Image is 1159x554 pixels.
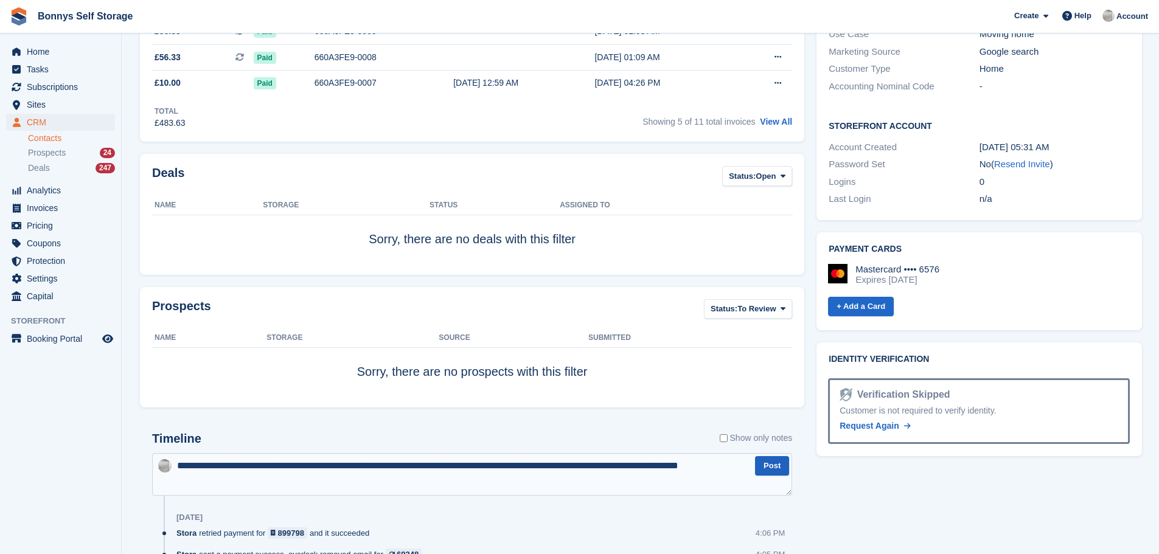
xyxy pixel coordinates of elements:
div: Accounting Nominal Code [829,80,979,94]
th: Name [152,328,266,348]
span: Coupons [27,235,100,252]
span: Status: [729,170,756,182]
button: Status: To Review [704,299,792,319]
span: To Review [737,303,776,315]
span: Stora [176,527,197,539]
div: 247 [96,163,115,173]
h2: Identity verification [829,355,1130,364]
th: Source [439,328,588,348]
a: Request Again [840,420,910,432]
h2: Deals [152,166,184,189]
a: menu [6,96,115,113]
div: 660A3FE9-0007 [315,77,453,89]
span: Open [756,170,776,182]
button: Post [755,456,789,476]
span: ( ) [991,159,1053,169]
a: menu [6,199,115,216]
div: [DATE] 01:09 AM [594,51,737,64]
a: menu [6,43,115,60]
a: View All [760,117,792,126]
th: Submitted [588,328,792,348]
span: Settings [27,270,100,287]
div: Mastercard •••• 6576 [855,264,939,275]
a: Prospects 24 [28,147,115,159]
div: No [980,158,1130,171]
button: Status: Open [722,166,792,186]
div: Use Case [829,27,979,41]
h2: Payment cards [829,244,1130,254]
th: Status [430,196,560,215]
label: Show only notes [720,432,793,445]
div: Last Login [829,192,979,206]
div: 660A3FE9-0008 [315,51,453,64]
span: Prospects [28,147,66,159]
span: Status: [711,303,737,315]
span: Paid [254,52,276,64]
a: menu [6,182,115,199]
a: Bonnys Self Storage [33,6,137,26]
span: Paid [254,77,276,89]
a: Contacts [28,133,115,144]
input: Show only notes [720,432,728,445]
h2: Prospects [152,299,211,322]
span: Deals [28,162,50,174]
a: menu [6,288,115,305]
div: n/a [980,192,1130,206]
a: Resend Invite [994,159,1050,169]
a: menu [6,217,115,234]
h2: Timeline [152,432,201,446]
span: CRM [27,114,100,131]
a: 899798 [268,527,307,539]
h2: Storefront Account [829,119,1130,131]
th: Assigned to [560,196,792,215]
div: Customer Type [829,62,979,76]
img: Mastercard Logo [828,264,847,283]
div: [DATE] 12:59 AM [453,77,594,89]
div: Logins [829,175,979,189]
a: menu [6,235,115,252]
div: retried payment for and it succeeded [176,527,375,539]
div: 24 [100,148,115,158]
a: Preview store [100,331,115,346]
div: 899798 [278,527,304,539]
th: Name [152,196,263,215]
div: Customer is not required to verify identity. [840,404,1118,417]
span: Showing 5 of 11 total invoices [642,117,755,126]
span: Request Again [840,421,899,431]
a: + Add a Card [828,297,894,317]
div: £483.63 [155,117,186,130]
a: menu [6,61,115,78]
span: Protection [27,252,100,269]
div: 0 [980,175,1130,189]
div: Google search [980,45,1130,59]
span: Account [1116,10,1148,23]
div: Account Created [829,140,979,154]
span: £56.33 [155,51,181,64]
span: Storefront [11,315,121,327]
a: menu [6,114,115,131]
a: menu [6,78,115,95]
th: Storage [263,196,430,215]
span: Pricing [27,217,100,234]
div: Moving home [980,27,1130,41]
img: Identity Verification Ready [840,388,852,401]
a: menu [6,252,115,269]
span: Sorry, there are no prospects with this filter [357,365,588,378]
img: James Bonny [158,459,172,473]
span: Analytics [27,182,100,199]
div: Total [155,106,186,117]
a: Deals 247 [28,162,115,175]
span: Subscriptions [27,78,100,95]
div: [DATE] [176,513,203,522]
span: £10.00 [155,77,181,89]
span: Booking Portal [27,330,100,347]
div: Verification Skipped [852,387,950,402]
span: Invoices [27,199,100,216]
span: Sorry, there are no deals with this filter [369,232,576,246]
th: Storage [266,328,439,348]
div: Expires [DATE] [855,274,939,285]
div: [DATE] 04:26 PM [594,77,737,89]
div: Home [980,62,1130,76]
div: Marketing Source [829,45,979,59]
a: menu [6,330,115,347]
